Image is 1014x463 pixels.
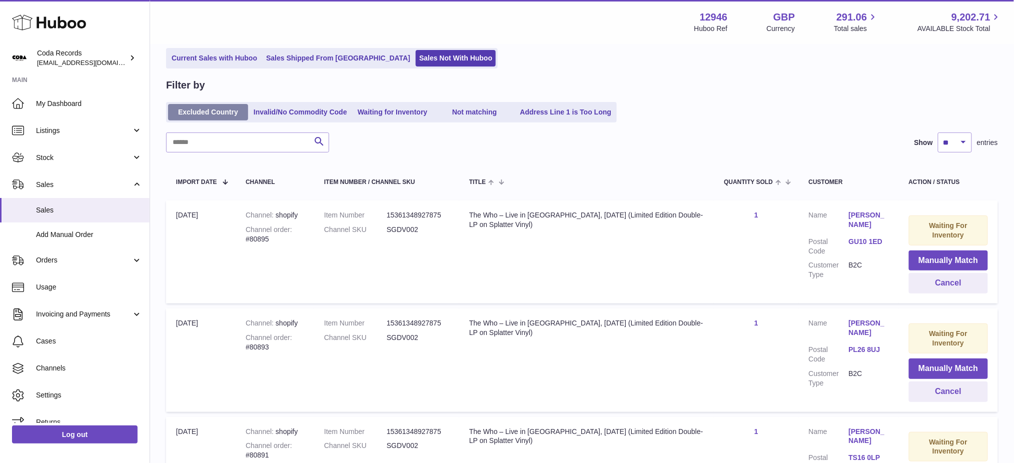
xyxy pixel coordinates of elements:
[849,453,889,462] a: TS16 0LP
[36,309,132,319] span: Invoicing and Payments
[809,427,849,448] dt: Name
[246,427,276,435] strong: Channel
[36,417,142,427] span: Returns
[700,10,728,24] strong: 12946
[917,10,1002,33] a: 9,202.71 AVAILABLE Stock Total
[773,10,795,24] strong: GBP
[387,441,449,450] dd: SGDV002
[754,427,758,435] a: 1
[951,10,990,24] span: 9,202.71
[246,427,304,436] div: shopify
[36,390,142,400] span: Settings
[36,99,142,108] span: My Dashboard
[917,24,1002,33] span: AVAILABLE Stock Total
[834,24,878,33] span: Total sales
[246,441,292,449] strong: Channel order
[37,48,127,67] div: Coda Records
[469,427,704,446] div: The Who – Live in [GEOGRAPHIC_DATA], [DATE] (Limited Edition Double-LP on Splatter Vinyl)
[767,24,795,33] div: Currency
[36,180,132,189] span: Sales
[36,363,142,373] span: Channels
[324,441,387,450] dt: Channel SKU
[387,427,449,436] dd: 15361348927875
[36,205,142,215] span: Sales
[37,58,147,66] span: [EMAIL_ADDRESS][DOMAIN_NAME]
[12,50,27,65] img: internalAdmin-12946@internal.huboo.com
[694,24,728,33] div: Huboo Ref
[929,438,967,455] strong: Waiting For Inventory
[36,230,142,239] span: Add Manual Order
[36,336,142,346] span: Cases
[246,441,304,460] div: #80891
[12,425,138,443] a: Log out
[836,10,867,24] span: 291.06
[324,427,387,436] dt: Item Number
[849,427,889,446] a: [PERSON_NAME]
[36,282,142,292] span: Usage
[36,255,132,265] span: Orders
[834,10,878,33] a: 291.06 Total sales
[36,153,132,162] span: Stock
[36,126,132,135] span: Listings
